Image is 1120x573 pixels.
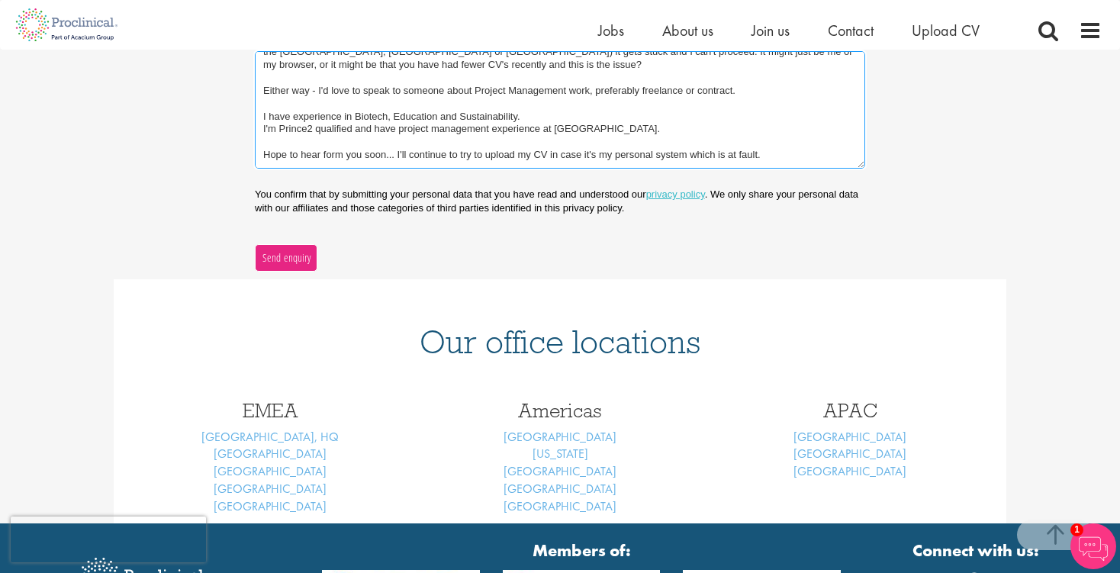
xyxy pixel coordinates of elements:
a: [GEOGRAPHIC_DATA] [214,481,327,497]
a: About us [662,21,713,40]
a: Join us [751,21,790,40]
a: [GEOGRAPHIC_DATA] [214,463,327,479]
a: Contact [828,21,874,40]
a: [GEOGRAPHIC_DATA] [793,463,906,479]
a: privacy policy [646,188,705,200]
a: [GEOGRAPHIC_DATA] [793,446,906,462]
p: You confirm that by submitting your personal data that you have read and understood our . We only... [255,188,865,215]
a: [US_STATE] [533,446,588,462]
strong: Members of: [322,539,841,562]
a: [GEOGRAPHIC_DATA] [214,446,327,462]
span: Send enquiry [262,249,311,266]
h3: Americas [426,401,694,420]
button: Send enquiry [255,244,317,272]
a: [GEOGRAPHIC_DATA] [504,498,616,514]
a: Jobs [598,21,624,40]
img: Chatbot [1070,523,1116,569]
a: [GEOGRAPHIC_DATA] [793,429,906,445]
a: [GEOGRAPHIC_DATA], HQ [201,429,339,445]
h3: EMEA [137,401,404,420]
h1: Our office locations [137,325,983,359]
a: [GEOGRAPHIC_DATA] [504,481,616,497]
strong: Connect with us: [912,539,1042,562]
a: [GEOGRAPHIC_DATA] [504,463,616,479]
a: [GEOGRAPHIC_DATA] [214,498,327,514]
a: Upload CV [912,21,980,40]
h3: APAC [716,401,983,420]
iframe: reCAPTCHA [11,517,206,562]
a: [GEOGRAPHIC_DATA] [504,429,616,445]
span: 1 [1070,523,1083,536]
